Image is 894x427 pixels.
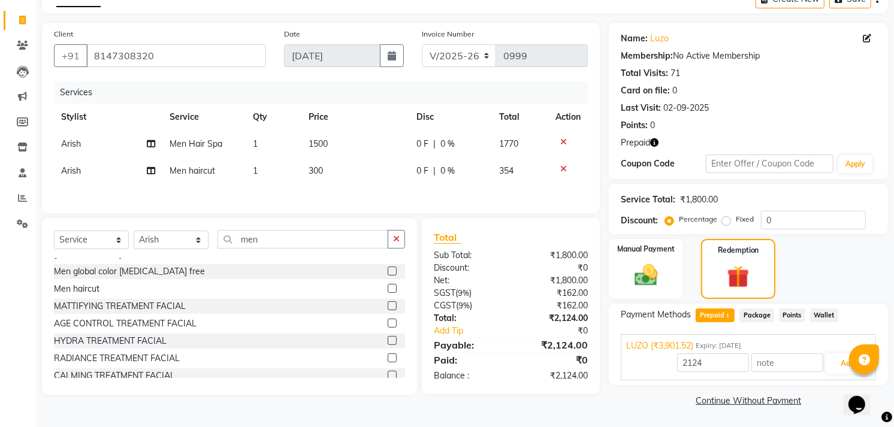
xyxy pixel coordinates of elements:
[54,370,175,382] div: CALMING TREATMENT FACIAL
[425,353,511,367] div: Paid:
[434,231,461,244] span: Total
[621,158,706,170] div: Coupon Code
[170,138,222,149] span: Men Hair Spa
[55,81,597,104] div: Services
[492,104,548,131] th: Total
[663,102,709,114] div: 02-09-2025
[301,104,409,131] th: Price
[736,214,754,225] label: Fixed
[720,263,756,290] img: _gift.svg
[511,353,597,367] div: ₹0
[511,274,597,287] div: ₹1,800.00
[511,338,597,352] div: ₹2,124.00
[718,245,759,256] label: Redemption
[309,138,328,149] span: 1500
[425,312,511,325] div: Total:
[611,395,886,407] a: Continue Without Payment
[525,325,597,337] div: ₹0
[54,283,99,295] div: Men haircut
[54,352,180,365] div: RADIANCE TREATMENT FACIAL
[696,341,741,351] span: Expiry: [DATE]
[458,288,469,298] span: 9%
[433,138,436,150] span: |
[253,138,258,149] span: 1
[810,308,838,322] span: Wallet
[309,165,323,176] span: 300
[440,138,455,150] span: 0 %
[511,299,597,312] div: ₹162.00
[751,353,823,372] input: note
[511,287,597,299] div: ₹162.00
[617,244,675,255] label: Manual Payment
[627,262,665,289] img: _cash.svg
[425,299,511,312] div: ( )
[246,104,301,131] th: Qty
[621,32,648,45] div: Name:
[499,138,518,149] span: 1770
[621,214,658,227] div: Discount:
[425,338,511,352] div: Payable:
[511,370,597,382] div: ₹2,124.00
[54,44,87,67] button: +91
[739,308,774,322] span: Package
[621,102,661,114] div: Last Visit:
[409,104,492,131] th: Disc
[170,165,215,176] span: Men haircut
[86,44,266,67] input: Search by Name/Mobile/Email/Code
[425,274,511,287] div: Net:
[621,50,673,62] div: Membership:
[706,155,833,173] input: Enter Offer / Coupon Code
[696,308,735,322] span: Prepaid
[621,137,650,149] span: Prepaid
[425,325,525,337] a: Add Tip
[650,32,669,45] a: Luzo
[670,67,680,80] div: 71
[440,165,455,177] span: 0 %
[162,104,246,131] th: Service
[499,165,514,176] span: 354
[679,214,717,225] label: Percentage
[416,165,428,177] span: 0 F
[621,50,876,62] div: No Active Membership
[284,29,300,40] label: Date
[621,193,675,206] div: Service Total:
[434,300,456,311] span: CGST
[826,353,869,374] button: Add
[425,287,511,299] div: ( )
[433,165,436,177] span: |
[621,84,670,97] div: Card on file:
[511,312,597,325] div: ₹2,124.00
[422,29,474,40] label: Invoice Number
[416,138,428,150] span: 0 F
[54,300,186,313] div: MATTIFYING TREATMENT FACIAL
[425,249,511,262] div: Sub Total:
[680,193,718,206] div: ₹1,800.00
[253,165,258,176] span: 1
[61,165,81,176] span: Arish
[724,313,731,320] span: 1
[61,138,81,149] span: Arish
[218,230,388,249] input: Search or Scan
[458,301,470,310] span: 9%
[548,104,588,131] th: Action
[54,104,162,131] th: Stylist
[621,119,648,132] div: Points:
[672,84,677,97] div: 0
[677,353,749,372] input: Amount
[626,340,693,352] span: LUZO (₹3,901.52)
[621,308,691,321] span: Payment Methods
[838,155,872,173] button: Apply
[54,29,73,40] label: Client
[434,287,455,298] span: SGST
[425,262,511,274] div: Discount:
[54,335,167,347] div: HYDRA TREATMENT FACIAL
[779,308,805,322] span: Points
[621,67,668,80] div: Total Visits:
[54,317,197,330] div: AGE CONTROL TREATMENT FACIAL
[54,265,205,278] div: Men global color [MEDICAL_DATA] free
[511,249,597,262] div: ₹1,800.00
[511,262,597,274] div: ₹0
[425,370,511,382] div: Balance :
[650,119,655,132] div: 0
[844,379,882,415] iframe: chat widget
